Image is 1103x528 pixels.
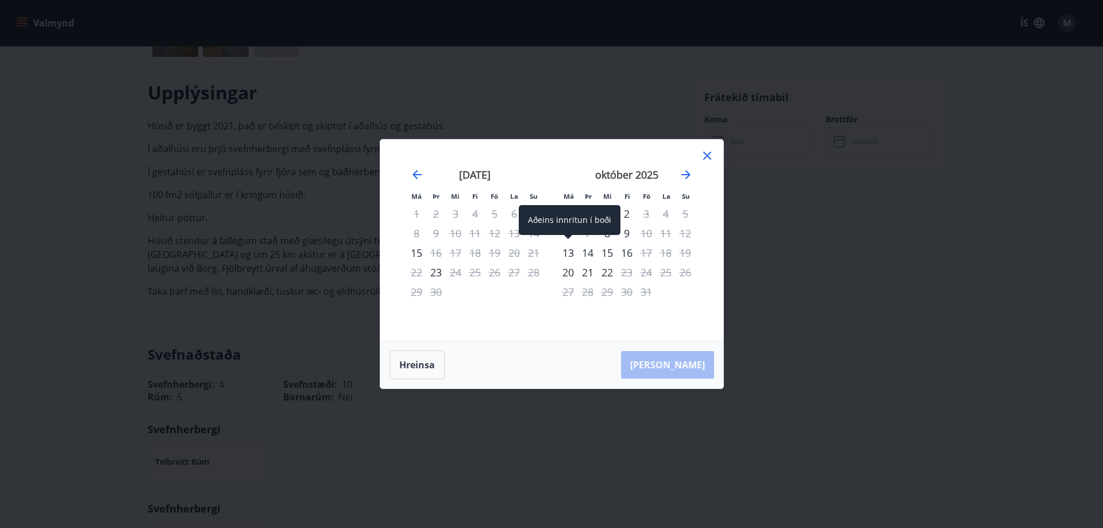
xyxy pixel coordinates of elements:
[407,263,426,282] td: Not available. mánudagur, 22. september 2025
[433,192,439,201] small: Þr
[656,223,676,243] td: Not available. laugardagur, 11. október 2025
[558,282,578,302] td: Not available. mánudagur, 27. október 2025
[578,243,597,263] td: Choose þriðjudagur, 14. október 2025 as your check-in date. It’s available.
[407,204,426,223] td: Not available. mánudagur, 1. september 2025
[597,263,617,282] td: Choose miðvikudagur, 22. október 2025 as your check-in date. It’s available.
[451,192,460,201] small: Mi
[682,192,690,201] small: Su
[597,282,617,302] td: Not available. miðvikudagur, 29. október 2025
[504,263,524,282] td: Not available. laugardagur, 27. september 2025
[407,243,426,263] div: Aðeins innritun í boði
[558,243,578,263] div: Aðeins innritun í boði
[617,263,637,282] div: Aðeins útritun í boði
[624,192,630,201] small: Fi
[656,243,676,263] td: Not available. laugardagur, 18. október 2025
[578,263,597,282] td: Choose þriðjudagur, 21. október 2025 as your check-in date. It’s available.
[597,243,617,263] div: 15
[676,243,695,263] td: Not available. sunnudagur, 19. október 2025
[446,263,465,282] div: Aðeins útritun í boði
[676,223,695,243] td: Not available. sunnudagur, 12. október 2025
[578,263,597,282] div: 21
[426,263,446,282] td: Choose þriðjudagur, 23. september 2025 as your check-in date. It’s available.
[491,192,498,201] small: Fö
[637,223,656,243] td: Not available. föstudagur, 10. október 2025
[407,282,426,302] td: Not available. mánudagur, 29. september 2025
[617,204,637,223] td: Choose fimmtudagur, 2. október 2025 as your check-in date. It’s available.
[472,192,478,201] small: Fi
[676,204,695,223] td: Not available. sunnudagur, 5. október 2025
[637,282,656,302] td: Not available. föstudagur, 31. október 2025
[679,168,693,182] div: Move forward to switch to the next month.
[446,223,465,243] td: Not available. miðvikudagur, 10. september 2025
[578,282,597,302] td: Not available. þriðjudagur, 28. október 2025
[446,204,465,223] td: Not available. miðvikudagur, 3. september 2025
[530,192,538,201] small: Su
[407,223,426,243] td: Not available. mánudagur, 8. september 2025
[426,263,446,282] div: Aðeins innritun í boði
[459,168,491,182] strong: [DATE]
[524,243,543,263] td: Not available. sunnudagur, 21. september 2025
[504,204,524,223] td: Not available. laugardagur, 6. september 2025
[617,223,637,243] div: 9
[662,192,670,201] small: La
[595,168,658,182] strong: október 2025
[524,263,543,282] td: Not available. sunnudagur, 28. september 2025
[637,204,656,223] td: Not available. föstudagur, 3. október 2025
[637,243,656,263] div: Aðeins útritun í boði
[485,243,504,263] td: Not available. föstudagur, 19. september 2025
[603,192,612,201] small: Mi
[637,223,656,243] div: Aðeins útritun í boði
[597,243,617,263] td: Choose miðvikudagur, 15. október 2025 as your check-in date. It’s available.
[465,223,485,243] td: Not available. fimmtudagur, 11. september 2025
[617,204,637,223] div: Aðeins innritun í boði
[510,192,518,201] small: La
[485,263,504,282] td: Not available. föstudagur, 26. september 2025
[504,243,524,263] td: Not available. laugardagur, 20. september 2025
[407,243,426,263] td: Choose mánudagur, 15. september 2025 as your check-in date. It’s available.
[617,223,637,243] td: Choose fimmtudagur, 9. október 2025 as your check-in date. It’s available.
[676,263,695,282] td: Not available. sunnudagur, 26. október 2025
[597,204,617,223] td: Not available. miðvikudagur, 1. október 2025
[637,204,656,223] div: Aðeins útritun í boði
[617,263,637,282] td: Not available. fimmtudagur, 23. október 2025
[617,243,637,263] div: 16
[643,192,650,201] small: Fö
[617,243,637,263] td: Choose fimmtudagur, 16. október 2025 as your check-in date. It’s available.
[446,243,465,263] td: Not available. miðvikudagur, 17. september 2025
[617,282,637,302] td: Not available. fimmtudagur, 30. október 2025
[410,168,424,182] div: Move backward to switch to the previous month.
[426,243,446,263] div: Aðeins útritun í boði
[504,223,524,243] td: Not available. laugardagur, 13. september 2025
[485,204,504,223] td: Not available. föstudagur, 5. september 2025
[637,243,656,263] td: Not available. föstudagur, 17. október 2025
[426,282,446,302] td: Not available. þriðjudagur, 30. september 2025
[465,243,485,263] td: Not available. fimmtudagur, 18. september 2025
[656,263,676,282] td: Not available. laugardagur, 25. október 2025
[524,204,543,223] td: Not available. sunnudagur, 7. september 2025
[637,263,656,282] td: Not available. föstudagur, 24. október 2025
[656,204,676,223] td: Not available. laugardagur, 4. október 2025
[578,243,597,263] div: 14
[597,263,617,282] div: 22
[426,204,446,223] td: Not available. þriðjudagur, 2. september 2025
[411,192,422,201] small: Má
[585,192,592,201] small: Þr
[485,223,504,243] td: Not available. föstudagur, 12. september 2025
[519,205,620,235] div: Aðeins innritun í boði
[558,263,578,282] div: Aðeins innritun í boði
[426,223,446,243] td: Not available. þriðjudagur, 9. september 2025
[389,350,445,379] button: Hreinsa
[564,192,574,201] small: Má
[465,204,485,223] td: Not available. fimmtudagur, 4. september 2025
[558,263,578,282] td: Choose mánudagur, 20. október 2025 as your check-in date. It’s available.
[394,153,709,327] div: Calendar
[558,243,578,263] td: Choose mánudagur, 13. október 2025 as your check-in date. It’s available.
[426,243,446,263] td: Not available. þriðjudagur, 16. september 2025
[465,263,485,282] td: Not available. fimmtudagur, 25. september 2025
[446,263,465,282] td: Not available. miðvikudagur, 24. september 2025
